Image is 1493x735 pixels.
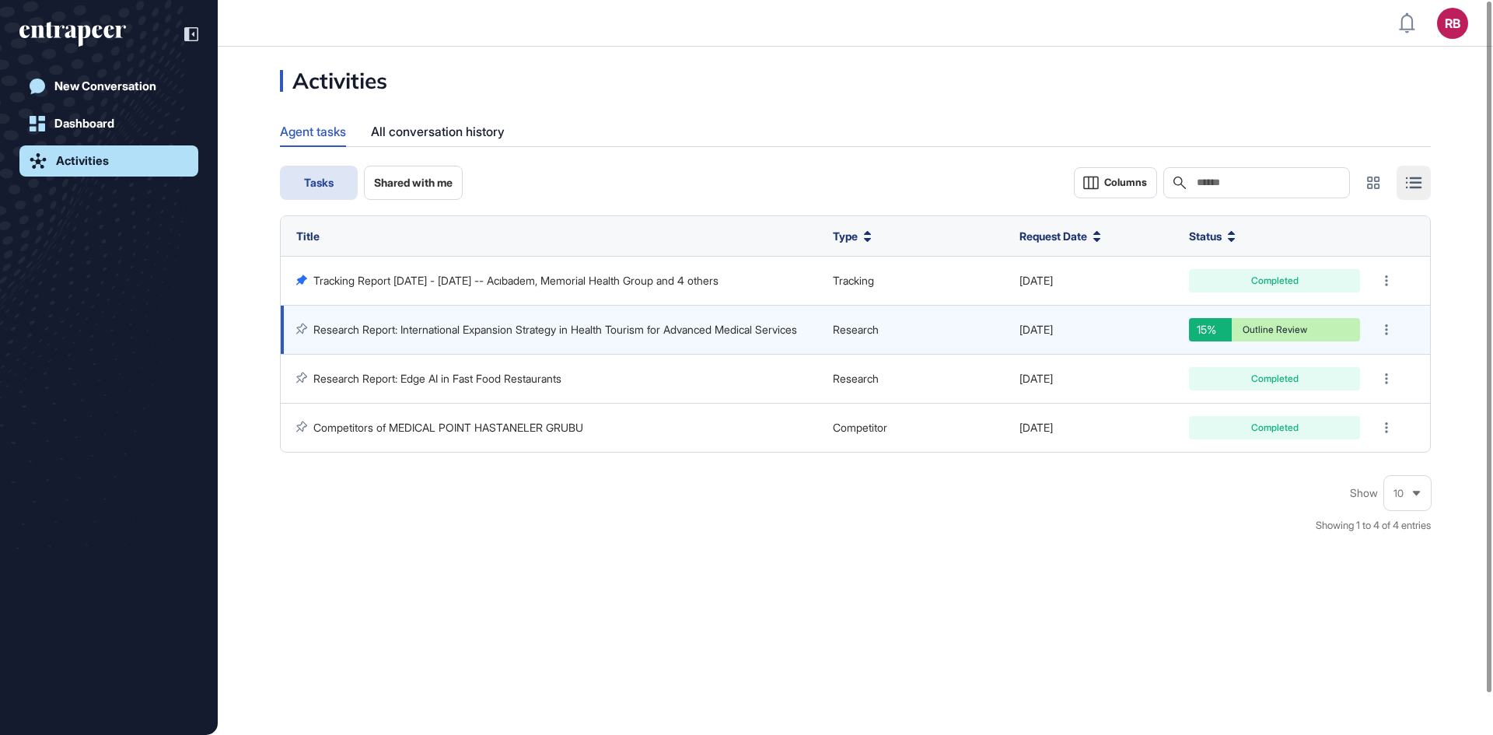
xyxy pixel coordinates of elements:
[1201,276,1348,285] div: Completed
[1019,421,1053,434] span: [DATE]
[371,117,505,147] div: All conversation history
[313,421,583,434] a: Competitors of MEDICAL POINT HASTANELER GRUBU
[1019,372,1053,385] span: [DATE]
[1019,274,1053,287] span: [DATE]
[833,274,874,287] span: Tracking
[313,274,719,287] a: Tracking Report [DATE] - [DATE] -- Acıbadem, Memorial Health Group and 4 others
[833,228,858,244] span: Type
[364,166,463,200] button: Shared with me
[833,323,879,336] span: Research
[280,70,387,92] div: Activities
[19,71,198,102] a: New Conversation
[374,177,453,189] span: Shared with me
[54,79,156,93] div: New Conversation
[1201,325,1348,334] div: Outline Review
[1104,177,1147,188] span: Columns
[1350,487,1378,499] span: Show
[1316,518,1431,534] div: Showing 1 to 4 of 4 entries
[280,166,358,200] button: Tasks
[1201,423,1348,432] div: Completed
[1189,228,1222,244] span: Status
[1393,488,1404,499] span: 10
[54,117,114,131] div: Dashboard
[304,177,334,189] span: Tasks
[833,421,887,434] span: Competitor
[19,22,126,47] div: entrapeer-logo
[1189,318,1232,341] div: 15%
[280,117,346,145] div: Agent tasks
[1019,228,1087,244] span: Request Date
[19,108,198,139] a: Dashboard
[1019,228,1101,244] button: Request Date
[19,145,198,177] a: Activities
[1019,323,1053,336] span: [DATE]
[296,229,320,243] span: Title
[1437,8,1468,39] button: RB
[1189,228,1236,244] button: Status
[313,323,797,336] a: Research Report: International Expansion Strategy in Health Tourism for Advanced Medical Services
[1074,167,1157,198] button: Columns
[833,228,872,244] button: Type
[56,154,109,168] div: Activities
[833,372,879,385] span: Research
[1201,374,1348,383] div: Completed
[313,372,561,385] a: Research Report: Edge AI in Fast Food Restaurants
